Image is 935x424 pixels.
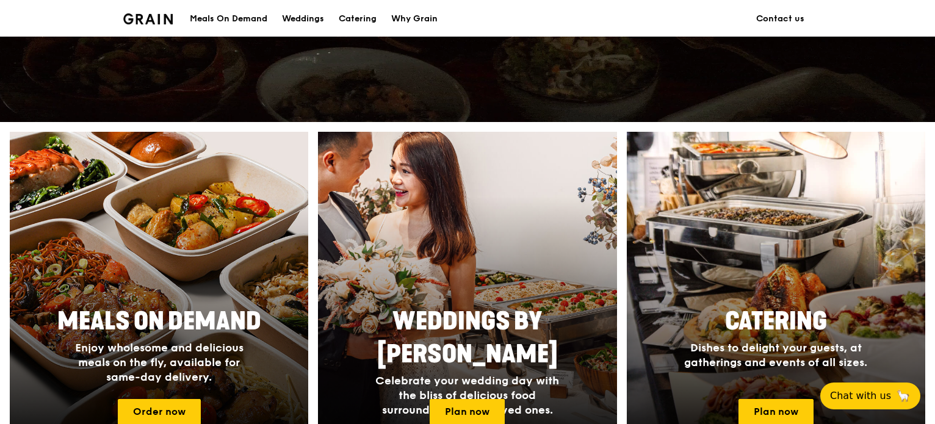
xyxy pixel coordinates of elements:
div: Meals On Demand [190,1,267,37]
button: Chat with us🦙 [820,383,920,409]
img: Grain [123,13,173,24]
span: Chat with us [830,389,891,403]
a: Why Grain [384,1,445,37]
div: Catering [339,1,377,37]
span: Enjoy wholesome and delicious meals on the fly, available for same-day delivery. [75,341,244,384]
span: Weddings by [PERSON_NAME] [377,307,558,369]
span: Meals On Demand [57,307,261,336]
a: Weddings [275,1,331,37]
span: 🦙 [896,389,911,403]
span: Dishes to delight your guests, at gatherings and events of all sizes. [684,341,867,369]
span: Celebrate your wedding day with the bliss of delicious food surrounded by your loved ones. [375,374,559,417]
div: Why Grain [391,1,438,37]
span: Catering [725,307,827,336]
a: Contact us [749,1,812,37]
a: Catering [331,1,384,37]
div: Weddings [282,1,324,37]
